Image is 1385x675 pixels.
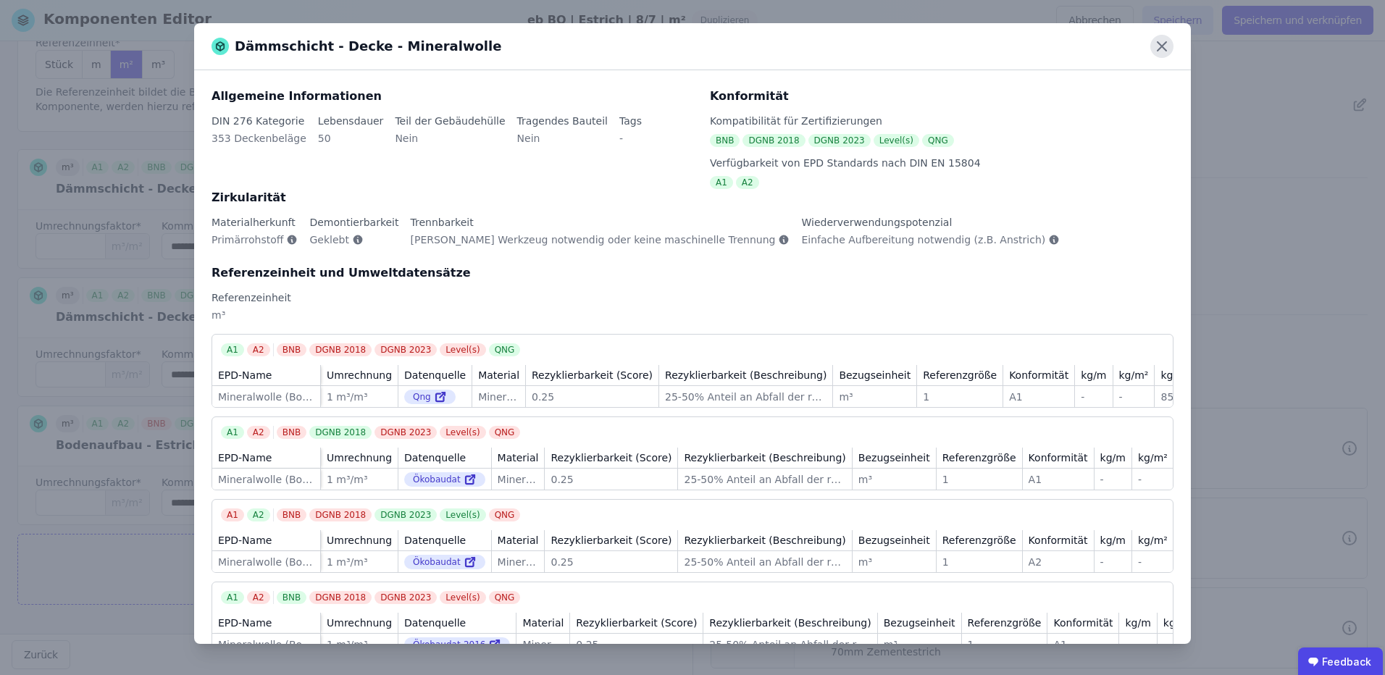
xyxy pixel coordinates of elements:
div: kg/m² [1138,533,1168,548]
div: Tragendes Bauteil [517,114,608,128]
div: Rezyklierbarkeit (Score) [551,450,671,465]
div: Rezyklierbarkeit (Score) [576,616,697,630]
div: 353 Deckenbeläge [212,131,306,157]
div: A1 [1053,637,1113,652]
div: Konformität [1029,450,1088,465]
div: Ökobaudat [404,555,485,569]
div: 50 [318,131,384,157]
div: 1 [942,472,1016,487]
div: QNG [489,343,521,356]
div: Datenquelle [404,450,466,465]
div: Ökobaudat-2016 [404,637,510,652]
div: EPD-Name [218,533,272,548]
div: EPD-Name [218,368,272,382]
div: Datenquelle [404,616,466,630]
div: m³ [839,390,911,404]
div: Mineralwolle (Boden-Dämmung) [218,637,314,652]
div: - [1119,390,1149,404]
div: Ökobaudat [404,472,485,487]
div: EPD-Name [218,616,272,630]
div: DGNB 2023 [375,343,437,356]
div: QNG [489,591,521,604]
div: DGNB 2023 [375,591,437,604]
div: - [619,131,642,157]
div: kg/m [1100,533,1126,548]
div: Teil der Gebäudehülle [395,114,505,128]
div: A2 [247,426,270,439]
div: EPD-Name [218,450,272,465]
div: A1 [710,176,733,189]
div: Referenzgröße [968,616,1042,630]
div: Konformität [1009,368,1068,382]
div: Referenzgröße [942,533,1016,548]
div: A1 [221,591,244,604]
div: Level(s) [874,134,919,147]
div: Level(s) [440,343,485,356]
div: 1 [923,390,997,404]
div: DIN 276 Kategorie [212,114,306,128]
div: kg/m [1125,616,1150,630]
div: Datenquelle [404,533,466,548]
div: Dämmschicht - Decke - Mineralwolle [212,36,501,56]
div: Umrechnung [327,368,392,382]
div: Konformität [1029,533,1088,548]
div: Rezyklierbarkeit (Beschreibung) [684,533,845,548]
div: Qng [404,390,456,404]
div: BNB [277,591,306,604]
div: Rezyklierbarkeit (Score) [532,368,653,382]
div: 1 m³/m³ [327,472,392,487]
div: 25-50% Anteil an Abfall der recycled wird [665,390,827,404]
div: Datenquelle [404,368,466,382]
div: Nein [395,131,505,157]
div: DGNB 2023 [375,426,437,439]
div: Level(s) [440,591,485,604]
div: Rezyklierbarkeit (Beschreibung) [684,450,845,465]
div: A1 [221,426,244,439]
div: - [1163,637,1193,652]
div: BNB [277,343,306,356]
div: Mineralwolle [478,390,519,404]
div: Rezyklierbarkeit (Beschreibung) [665,368,827,382]
div: A2 [1029,555,1088,569]
div: - [1125,637,1150,652]
div: 25-50% Anteil an Abfall der recycled wird [684,472,845,487]
div: Referenzgröße [923,368,997,382]
div: Tags [619,114,642,128]
div: 85 [1160,390,1190,404]
div: BNB [277,508,306,521]
span: [PERSON_NAME] Werkzeug notwendig oder keine maschinelle Trennung [411,232,776,247]
div: A1 [1029,472,1088,487]
div: m³ [858,555,930,569]
div: DGNB 2018 [742,134,805,147]
div: DGNB 2023 [375,508,437,521]
div: - [1081,390,1106,404]
div: 25-50% Anteil an Abfall der recycled wird [684,555,845,569]
div: 1 m³/m³ [327,637,392,652]
div: QNG [489,426,521,439]
div: Allgemeine Informationen [212,88,692,105]
div: Referenzeinheit [212,290,1173,305]
div: 1 [968,637,1042,652]
div: kg/m² [1119,368,1149,382]
div: A2 [736,176,759,189]
div: QNG [922,134,954,147]
div: Umrechnung [327,533,392,548]
div: Material [498,450,539,465]
div: Konformität [710,88,1173,105]
div: DGNB 2018 [309,591,372,604]
div: kg/m² [1138,450,1168,465]
div: Material [522,616,564,630]
span: Einfache Aufbereitung notwendig (z.B. Anstrich) [801,232,1045,247]
div: 0.25 [532,390,653,404]
div: 25-50% Anteil an Abfall der recycled wird [709,637,871,652]
div: DGNB 2018 [309,426,372,439]
div: kg/m [1081,368,1106,382]
div: DGNB 2018 [309,343,372,356]
div: 0.25 [551,555,671,569]
div: DGNB 2018 [309,508,372,521]
div: BNB [710,134,740,147]
div: A1 [221,508,244,521]
div: m³ [858,472,930,487]
div: Referenzgröße [942,450,1016,465]
div: Wiederverwendungspotenzial [801,215,1060,230]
